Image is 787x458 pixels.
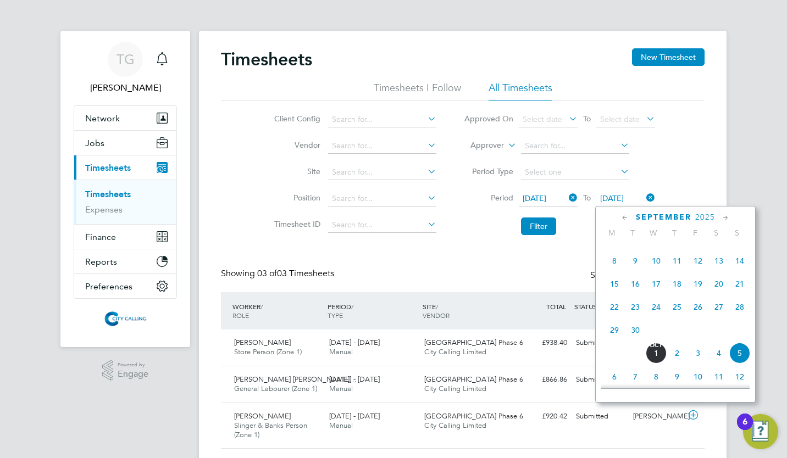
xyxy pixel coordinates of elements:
div: SITE [420,297,515,325]
span: 10 [646,250,667,271]
span: 1 [646,343,667,364]
span: 12 [729,366,750,387]
span: / [261,302,263,311]
span: Timesheets [85,163,131,173]
span: [PERSON_NAME] [PERSON_NAME]… [234,375,357,384]
span: 5 [729,343,750,364]
span: 8 [604,250,625,271]
span: 6 [604,366,625,387]
span: To [580,111,594,126]
li: All Timesheets [489,81,552,101]
span: To [580,191,594,205]
span: Oct [646,343,667,348]
h2: Timesheets [221,48,312,70]
div: PERIOD [325,297,420,325]
span: 27 [708,297,729,317]
label: Timesheet ID [271,219,320,229]
div: Status [590,268,683,283]
button: New Timesheet [632,48,705,66]
span: Select date [523,114,562,124]
span: 11 [667,250,688,271]
span: Network [85,113,120,124]
button: Reports [74,249,176,273]
label: Client Config [271,114,320,124]
span: 03 Timesheets [257,268,334,279]
label: Vendor [271,140,320,150]
span: Toby Gibbs [74,81,177,94]
span: 9 [625,250,646,271]
span: 22 [604,297,625,317]
span: [GEOGRAPHIC_DATA] Phase 6 [424,338,523,347]
li: Timesheets I Follow [374,81,461,101]
div: STATUS [572,297,629,316]
div: WORKER [230,297,325,325]
span: Powered by [118,360,148,370]
input: Search for... [328,138,436,154]
label: Approved On [464,114,513,124]
span: 25 [667,297,688,317]
span: 23 [625,297,646,317]
span: [DATE] [600,193,624,203]
a: Expenses [85,204,123,215]
input: Search for... [328,112,436,127]
span: 19 [688,273,708,294]
span: [DATE] - [DATE] [329,338,380,347]
span: [PERSON_NAME] [234,411,291,421]
span: 16 [625,273,646,294]
span: 4 [708,343,729,364]
label: Period [464,193,513,203]
span: Slinger & Banks Person (Zone 1) [234,421,307,439]
div: Submitted [572,371,629,389]
span: S [727,228,747,238]
span: [GEOGRAPHIC_DATA] Phase 6 [424,411,523,421]
span: VENDOR [423,311,450,320]
div: Timesheets [74,180,176,224]
span: 12 [688,250,708,271]
span: 7 [625,366,646,387]
span: Manual [329,421,353,430]
input: Search for... [521,138,629,154]
span: 2 [667,343,688,364]
span: Finance [85,232,116,242]
span: 28 [729,297,750,317]
label: Approver [455,140,504,151]
span: ROLE [232,311,249,320]
span: City Calling Limited [424,347,486,356]
label: Period Type [464,166,513,176]
span: TYPE [328,311,343,320]
div: 6 [742,422,747,436]
span: / [351,302,353,311]
span: T [622,228,643,238]
span: Jobs [85,138,104,148]
div: Showing [221,268,336,280]
span: [DATE] [523,193,546,203]
span: 10 [688,366,708,387]
span: City Calling Limited [424,384,486,393]
div: £938.40 [514,334,572,352]
span: [GEOGRAPHIC_DATA] Phase 6 [424,375,523,384]
span: 2025 [695,213,715,222]
span: 17 [646,273,667,294]
span: Select date [600,114,640,124]
nav: Main navigation [60,31,190,347]
span: General Labourer (Zone 1) [234,384,317,393]
span: [DATE] - [DATE] [329,375,380,384]
span: 30 [625,320,646,340]
span: 21 [729,273,750,294]
span: [DATE] - [DATE] [329,411,380,421]
span: Manual [329,384,353,393]
span: 11 [708,366,729,387]
span: 9 [667,366,688,387]
span: Preferences [85,281,132,292]
span: Store Person (Zone 1) [234,347,302,356]
span: 29 [604,320,625,340]
a: Powered byEngage [102,360,149,381]
div: £920.42 [514,407,572,426]
span: City Calling Limited [424,421,486,430]
button: Timesheets [74,155,176,180]
span: 26 [688,297,708,317]
input: Search for... [328,191,436,206]
span: TOTAL [546,302,566,311]
span: 24 [646,297,667,317]
span: 03 of [257,268,277,279]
